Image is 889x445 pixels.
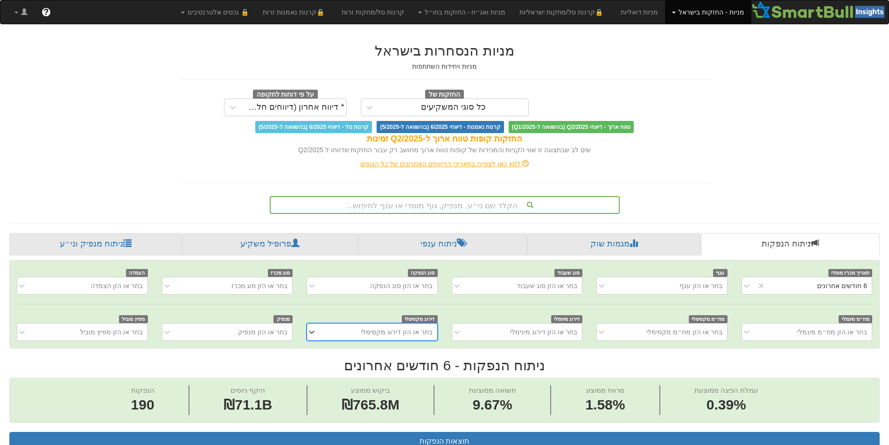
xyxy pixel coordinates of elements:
span: מנפיק [273,315,293,323]
span: מפיץ מוביל [119,315,148,323]
span: מח״מ מקסימלי [689,315,728,323]
div: כל סוגי המשקיעים [421,103,486,112]
div: 6 חודשים אחרונים [817,281,867,290]
div: בחר או הזן דירוג מינימלי [510,327,577,337]
div: שים לב שבתצוגה זו שווי הקניות והמכירות של קופות טווח ארוך מחושב רק עבור החזקות שדווחו ל Q2/2025 [179,145,711,155]
div: בחר או הזן מפיץ מוביל [80,327,143,337]
a: ניתוח ענפי [358,233,527,255]
span: סוג הנפקה [408,269,438,277]
a: פרופיל משקיע [182,233,357,255]
span: דירוג מקסימלי [402,315,438,323]
a: מגמות שוק [527,233,700,255]
span: תאריך מכרז מוסדי [828,269,872,277]
span: על פי דוחות לתקופה [253,90,318,100]
span: סוג שעבוד [554,269,583,277]
span: ענף [713,269,728,277]
div: בחר או הזן הצמדה [91,281,143,290]
a: ? [35,0,58,24]
a: ניתוח הנפקות [701,233,880,255]
img: Smartbull [751,0,889,19]
div: בחר או הזן ענף [679,281,722,290]
a: 🔒קרנות סל/מחקות ישראליות [512,0,613,24]
span: 190 [131,395,154,415]
div: הקלד שם ני״ע, מנפיק, גוף מוסדי או ענף לחיפוש... [271,197,619,213]
span: טווח ארוך - דיווחי Q2/2025 (בהשוואה ל-Q1/2025) [509,121,634,133]
a: מניות ואג״ח - החזקות בחו״ל [411,0,512,24]
span: דירוג מינימלי [551,315,583,323]
h5: מניות ויחידות השתתפות [179,63,711,70]
div: * דיווח אחרון (דיווחים חלקיים) [244,103,344,112]
span: קרנות סל - דיווחי 6/2025 (בהשוואה ל-5/2025) [255,121,372,133]
div: בחר או הזן מנפיק [238,327,287,337]
a: מניות - החזקות בישראל [665,0,751,24]
span: ₪765.8M [342,397,399,412]
span: החזקות של [425,90,464,100]
a: קרנות סל/מחקות זרות [335,0,411,24]
a: מניות דואליות [614,0,665,24]
div: בחר או הזן מח״מ מקסימלי [646,327,722,337]
div: בחר או הזן סוג הנפקה [370,281,433,290]
span: ביקוש ממוצע [351,386,390,394]
span: מרווח ממוצע [586,386,624,394]
a: 🔒קרנות נאמנות זרות [256,0,335,24]
span: ₪71.1B [224,397,272,412]
div: בחר או הזן מח״מ מינמלי [797,327,867,337]
span: עמלת הפצה ממוצעת [694,386,758,394]
div: לחץ כאן לצפייה בתאריכי הדיווחים האחרונים של כל הגופים [172,159,718,169]
span: סוג מכרז [268,269,293,277]
a: 🔒 נכסים אלטרנטיבים [174,0,256,24]
h2: ניתוח הנפקות - 6 חודשים אחרונים [9,358,880,373]
span: 9.67% [469,395,516,415]
h2: מניות הנסחרות בישראל [179,43,711,58]
div: החזקות קופות טווח ארוך ל-Q2/2025 זמינות [179,133,711,145]
span: ? [43,7,49,17]
div: בחר או הזן סוג מכרז [231,281,288,290]
a: ניתוח מנפיק וני״ע [9,233,182,255]
span: 1.58% [585,395,625,415]
span: 0.39% [694,395,758,415]
div: בחר או הזן סוג שעבוד [517,281,577,290]
div: בחר או הזן דירוג מקסימלי [361,327,433,337]
span: מח״מ מינמלי [839,315,872,323]
span: קרנות נאמנות - דיווחי 6/2025 (בהשוואה ל-5/2025) [377,121,504,133]
span: הנפקות [131,386,154,394]
span: תשואה ממוצעת [469,386,516,394]
span: היקף גיוסים [231,386,265,394]
span: הצמדה [126,269,148,277]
